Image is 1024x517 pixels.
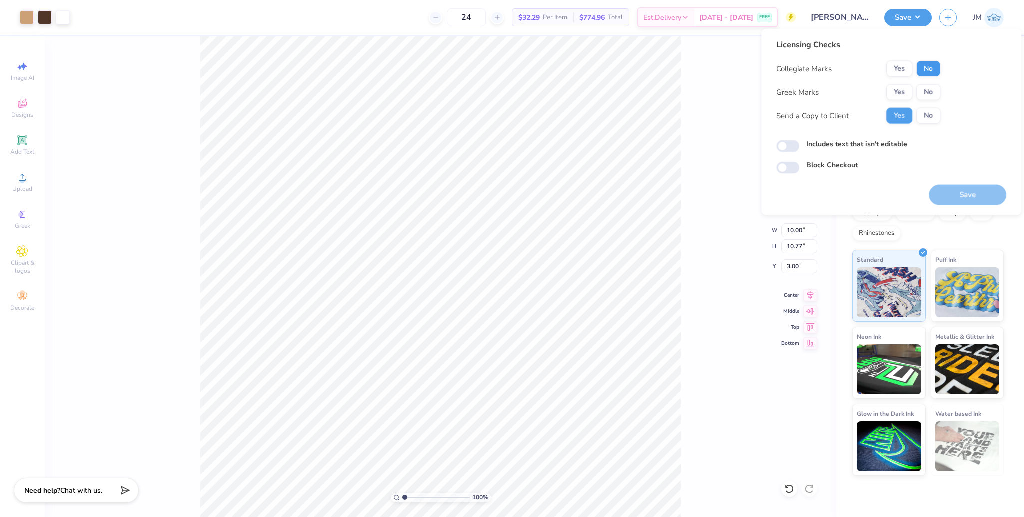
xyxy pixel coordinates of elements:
span: Puff Ink [935,254,956,265]
button: No [916,84,940,100]
span: Clipart & logos [5,259,40,275]
button: Save [884,9,932,26]
img: Glow in the Dark Ink [857,421,921,471]
button: No [916,108,940,124]
span: 100 % [472,493,488,502]
strong: Need help? [24,486,60,495]
span: Metallic & Glitter Ink [935,331,994,342]
span: Neon Ink [857,331,881,342]
button: Yes [886,61,912,77]
button: Yes [886,108,912,124]
span: Water based Ink [935,408,981,419]
span: Middle [781,308,799,315]
img: Water based Ink [935,421,1000,471]
input: – – [447,8,486,26]
span: Per Item [543,12,567,23]
span: Est. Delivery [643,12,681,23]
div: Licensing Checks [776,39,940,51]
span: FREE [759,14,770,21]
img: Neon Ink [857,344,921,394]
span: $774.96 [579,12,605,23]
span: Bottom [781,340,799,347]
button: No [916,61,940,77]
label: Block Checkout [806,160,858,170]
img: Metallic & Glitter Ink [935,344,1000,394]
img: Standard [857,267,921,317]
img: Puff Ink [935,267,1000,317]
div: Rhinestones [852,226,901,241]
div: Greek Marks [776,86,819,98]
img: John Michael Binayas [984,8,1004,27]
a: JM [973,8,1004,27]
span: Decorate [10,304,34,312]
span: Chat with us. [60,486,102,495]
div: Collegiate Marks [776,63,832,74]
span: Upload [12,185,32,193]
span: Greek [15,222,30,230]
div: Send a Copy to Client [776,110,849,121]
button: Yes [886,84,912,100]
span: Glow in the Dark Ink [857,408,914,419]
span: Standard [857,254,883,265]
span: Image AI [11,74,34,82]
span: [DATE] - [DATE] [699,12,753,23]
span: Total [608,12,623,23]
span: Top [781,324,799,331]
span: Center [781,292,799,299]
label: Includes text that isn't editable [806,139,907,149]
input: Untitled Design [803,7,877,27]
span: Add Text [10,148,34,156]
span: JM [973,12,982,23]
span: $32.29 [518,12,540,23]
span: Designs [11,111,33,119]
